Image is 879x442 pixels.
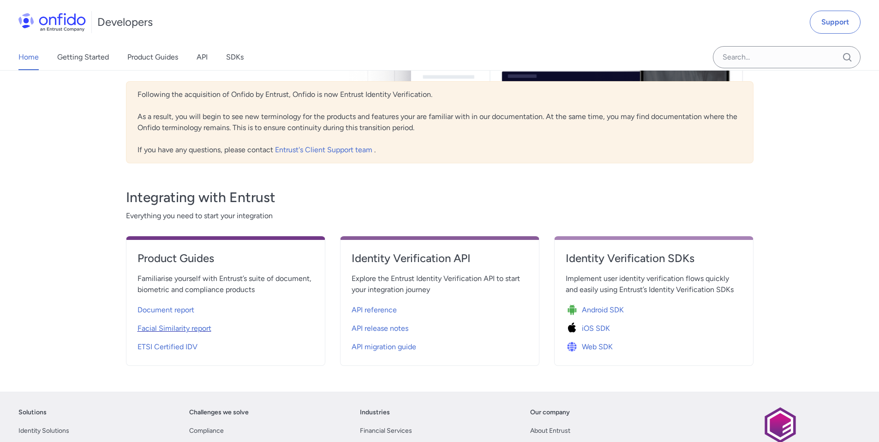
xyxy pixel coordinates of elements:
[582,305,624,316] span: Android SDK
[582,323,610,334] span: iOS SDK
[138,251,314,273] a: Product Guides
[566,340,582,353] img: Icon Web SDK
[138,336,314,354] a: ETSI Certified IDV
[126,188,753,207] h3: Integrating with Entrust
[97,15,153,30] h1: Developers
[566,251,742,273] a: Identity Verification SDKs
[530,425,570,436] a: About Entrust
[530,407,570,418] a: Our company
[566,299,742,317] a: Icon Android SDKAndroid SDK
[18,13,86,31] img: Onfido Logo
[566,317,742,336] a: Icon iOS SDKiOS SDK
[57,44,109,70] a: Getting Started
[138,317,314,336] a: Facial Similarity report
[127,44,178,70] a: Product Guides
[360,425,412,436] a: Financial Services
[352,317,528,336] a: API release notes
[713,46,861,68] input: Onfido search input field
[189,425,224,436] a: Compliance
[275,145,374,154] a: Entrust's Client Support team
[566,322,582,335] img: Icon iOS SDK
[360,407,390,418] a: Industries
[566,273,742,295] span: Implement user identity verification flows quickly and easily using Entrust’s Identity Verificati...
[18,44,39,70] a: Home
[810,11,861,34] a: Support
[197,44,208,70] a: API
[352,341,416,352] span: API migration guide
[138,305,194,316] span: Document report
[138,341,197,352] span: ETSI Certified IDV
[352,273,528,295] span: Explore the Entrust Identity Verification API to start your integration journey
[352,336,528,354] a: API migration guide
[138,299,314,317] a: Document report
[138,323,211,334] span: Facial Similarity report
[582,341,613,352] span: Web SDK
[126,81,753,163] div: Following the acquisition of Onfido by Entrust, Onfido is now Entrust Identity Verification. As a...
[566,336,742,354] a: Icon Web SDKWeb SDK
[352,251,528,266] h4: Identity Verification API
[189,407,249,418] a: Challenges we solve
[352,251,528,273] a: Identity Verification API
[566,251,742,266] h4: Identity Verification SDKs
[126,210,753,221] span: Everything you need to start your integration
[566,304,582,317] img: Icon Android SDK
[352,323,408,334] span: API release notes
[18,407,47,418] a: Solutions
[138,273,314,295] span: Familiarise yourself with Entrust’s suite of document, biometric and compliance products
[352,305,397,316] span: API reference
[352,299,528,317] a: API reference
[18,425,69,436] a: Identity Solutions
[138,251,314,266] h4: Product Guides
[226,44,244,70] a: SDKs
